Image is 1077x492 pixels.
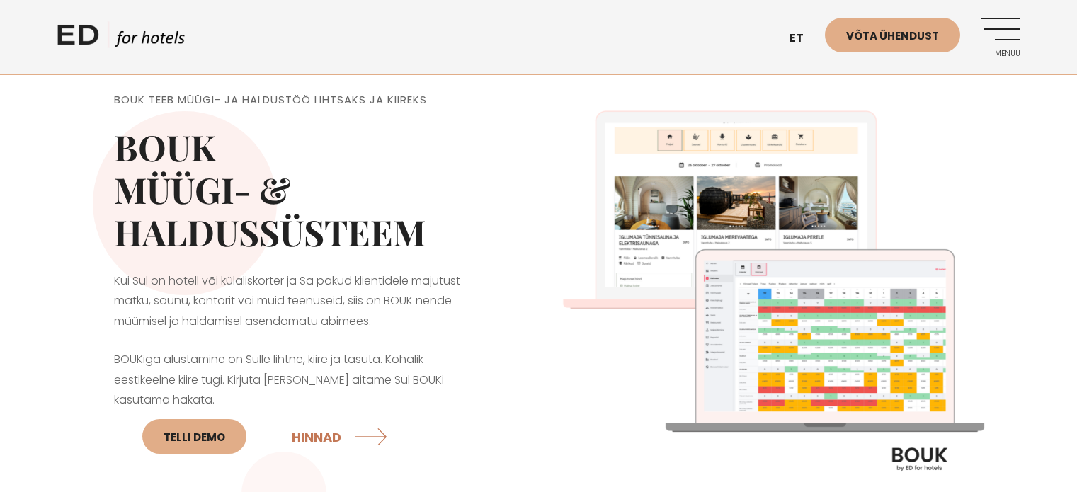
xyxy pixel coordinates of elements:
[981,50,1020,58] span: Menüü
[142,419,246,454] a: Telli DEMO
[981,18,1020,57] a: Menüü
[825,18,960,52] a: Võta ühendust
[782,21,825,56] a: et
[114,350,482,463] p: BOUKiga alustamine on Sulle lihtne, kiire ja tasuta. Kohalik eestikeelne kiire tugi. Kirjuta [PER...
[57,21,185,57] a: ED HOTELS
[114,126,482,253] h2: BOUK MÜÜGI- & HALDUSSÜSTEEM
[292,418,391,455] a: HINNAD
[114,92,427,107] span: BOUK TEEB MÜÜGI- JA HALDUSTÖÖ LIHTSAKS JA KIIREKS
[114,271,482,332] p: Kui Sul on hotell või külaliskorter ja Sa pakud klientidele majutust matku, saunu, kontorit või m...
